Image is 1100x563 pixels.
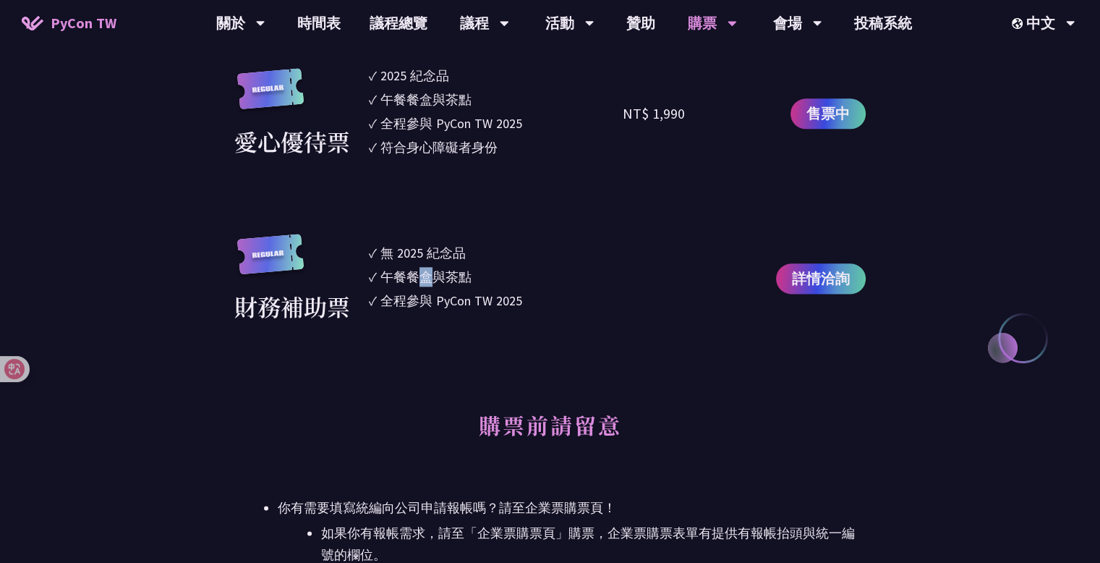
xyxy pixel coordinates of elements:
[278,497,866,519] div: 你有需要填寫統編向公司申請報帳嗎？請至企業票購票頁！
[234,124,350,158] div: 愛心優待票
[369,90,623,109] li: ✓
[234,289,350,323] div: 財務補助票
[380,291,522,310] div: 全程參與 PyCon TW 2025
[792,268,850,289] span: 詳情洽詢
[234,68,307,124] img: regular.8f272d9.svg
[380,243,466,263] div: 無 2025 紀念品
[776,263,866,294] a: 詳情洽詢
[369,291,623,310] li: ✓
[380,114,522,133] div: 全程參與 PyCon TW 2025
[369,66,623,85] li: ✓
[380,137,498,157] div: 符合身心障礙者身份
[380,90,472,109] div: 午餐餐盒與茶點
[806,103,850,124] span: 售票中
[7,5,131,41] a: PyCon TW
[234,234,307,289] img: regular.8f272d9.svg
[623,103,685,124] div: NT$ 1,990
[369,243,623,263] li: ✓
[51,12,116,34] span: PyCon TW
[369,137,623,157] li: ✓
[1012,18,1026,29] img: Locale Icon
[380,267,472,287] div: 午餐餐盒與茶點
[380,66,449,85] div: 2025 紀念品
[369,114,623,133] li: ✓
[790,98,866,129] a: 售票中
[369,267,623,287] li: ✓
[234,396,866,475] h2: 購票前請留意
[22,16,43,30] img: Home icon of PyCon TW 2025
